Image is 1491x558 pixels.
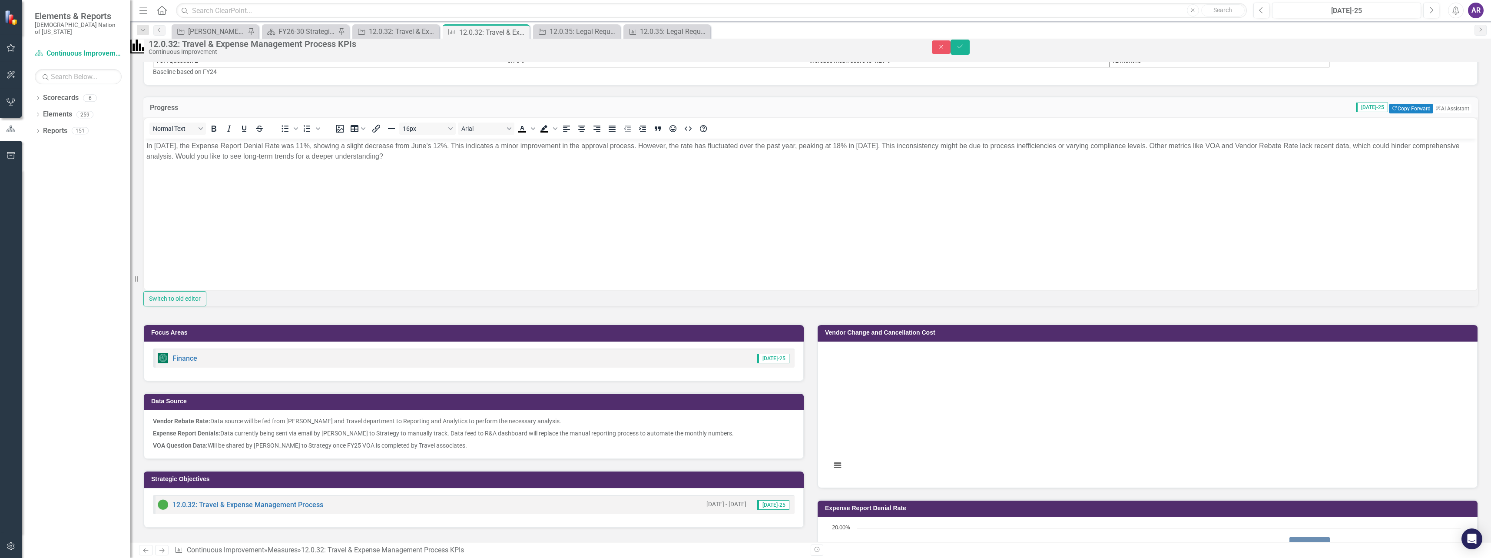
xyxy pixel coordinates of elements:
[143,291,206,306] button: Switch to old editor
[355,26,437,37] a: 12.0.32: Travel & Expense Management Process
[237,123,252,135] button: Underline
[153,439,795,450] p: Will be shared by [PERSON_NAME] to Strategy once FY25 VOA is completed by Travel associates.
[300,123,321,135] div: Numbered list
[635,123,650,135] button: Increase indent
[43,93,79,103] a: Scorecards
[35,21,122,36] small: [DEMOGRAPHIC_DATA] Nation of [US_STATE]
[4,10,20,25] img: ClearPoint Strategy
[706,500,746,508] small: [DATE] - [DATE]
[1272,3,1421,18] button: [DATE]-25
[825,329,1473,336] h3: Vendor Change and Cancellation Cost
[188,26,245,37] div: [PERSON_NAME] SO's
[153,442,208,449] strong: VOA Question Data:
[72,127,89,135] div: 151
[301,546,464,554] div: 12.0.32: Travel & Expense Management Process KPIs
[458,123,514,135] button: Font Arial
[268,546,298,554] a: Measures
[757,500,789,510] span: [DATE]-25
[153,418,210,425] strong: Vendor Rebate Rate:
[681,123,696,135] button: HTML Editor
[144,139,1477,290] iframe: Rich Text Area
[151,398,799,405] h3: Data Source
[278,26,336,37] div: FY26-30 Strategic Plan
[151,476,799,482] h3: Strategic Objectives
[666,123,680,135] button: Emojis
[832,459,844,472] button: View chart menu, Chart
[461,125,504,132] span: Arial
[535,26,618,37] a: 12.0.35: Legal Request Intake Process
[187,546,264,554] a: Continuous Improvement
[757,354,789,363] span: [DATE]-25
[151,329,799,336] h3: Focus Areas
[150,104,409,112] h3: Progress
[172,354,197,362] a: Finance
[332,123,347,135] button: Insert image
[696,123,711,135] button: Help
[158,353,168,363] img: Report
[1433,104,1471,113] button: AI Assistant
[827,349,1468,479] div: Chart. Highcharts interactive chart.
[1213,7,1232,13] span: Search
[620,123,635,135] button: Decrease indent
[158,499,168,510] img: CI Action Plan Approved/In Progress
[459,27,527,38] div: 12.0.32: Travel & Expense Management Process KPIs
[252,123,267,135] button: Strikethrough
[76,111,93,118] div: 259
[369,123,384,135] button: Insert/edit link
[832,523,850,531] text: 20.00%
[1356,103,1388,112] span: [DATE]-25
[176,3,1247,18] input: Search ClearPoint...
[369,26,437,37] div: 12.0.32: Travel & Expense Management Process
[206,123,221,135] button: Bold
[149,39,914,49] div: 12.0.32: Travel & Expense Management Process KPIs
[825,505,1473,511] h3: Expense Report Denial Rate
[574,123,589,135] button: Align center
[1468,3,1484,18] button: AR
[399,123,456,135] button: Font size 16px
[222,123,236,135] button: Italic
[1275,6,1418,16] div: [DATE]-25
[650,123,665,135] button: Blockquote
[149,49,914,55] div: Continuous Improvement
[264,26,336,37] a: FY26-30 Strategic Plan
[43,110,72,120] a: Elements
[153,67,1468,76] p: Baseline based on FY24
[537,123,559,135] div: Background color Black
[153,427,795,439] p: Data currently being sent via email by [PERSON_NAME] to Strategy to manually track. Data feed to ...
[403,125,445,132] span: 16px
[590,123,604,135] button: Align right
[35,49,122,59] a: Continuous Improvement
[605,123,620,135] button: Justify
[172,501,323,509] a: 12.0.32: Travel & Expense Management Process
[130,40,144,53] img: Performance Management
[43,126,67,136] a: Reports
[35,11,122,21] span: Elements & Reports
[626,26,708,37] a: 12.0.35: Legal Request Intake Process
[384,123,399,135] button: Horizontal line
[1201,4,1245,17] button: Search
[515,123,537,135] div: Text color Black
[348,123,368,135] button: Table
[153,430,220,437] strong: Expense Report Denials:
[83,94,97,102] div: 6
[35,69,122,84] input: Search Below...
[550,26,618,37] div: 12.0.35: Legal Request Intake Process
[640,26,708,37] div: 12.0.35: Legal Request Intake Process
[174,26,245,37] a: [PERSON_NAME] SO's
[827,349,1465,479] svg: Interactive chart
[1461,528,1482,549] div: Open Intercom Messenger
[278,123,299,135] div: Bullet list
[149,123,206,135] button: Block Normal Text
[174,545,804,555] div: » »
[559,123,574,135] button: Align left
[1389,104,1433,113] button: Copy Forward
[153,417,795,427] p: Data source will be fed from [PERSON_NAME] and Travel department to Reporting and Analytics to pe...
[153,125,195,132] span: Normal Text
